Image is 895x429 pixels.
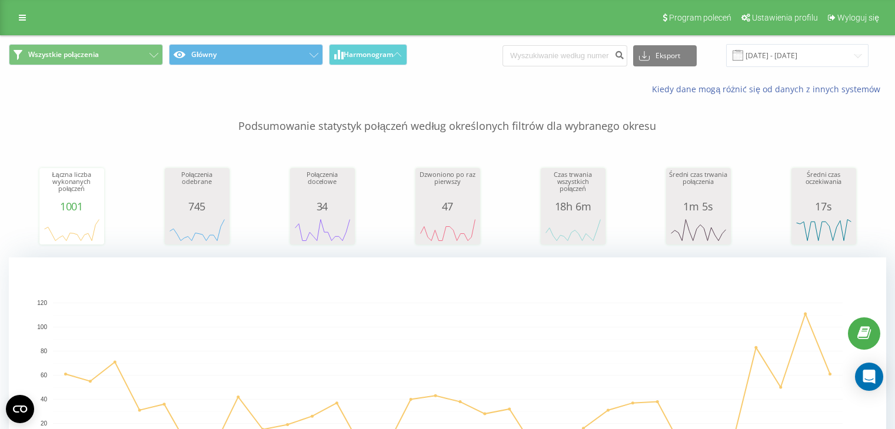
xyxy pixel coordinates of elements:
div: 18h 6m [544,200,603,212]
div: 47 [418,200,477,212]
button: Eksport [633,45,697,66]
text: 40 [41,396,48,403]
span: Wszystkie połączenia [28,50,99,59]
svg: A chart. [293,212,352,247]
text: 60 [41,372,48,378]
div: Czas trwania wszystkich połączeń [544,171,603,200]
span: Program poleceń [669,13,731,22]
div: Połączenia docelowe [293,171,352,200]
div: 1m 5s [669,200,728,212]
button: Open CMP widget [6,395,34,423]
div: Dzwoniono po raz pierwszy [418,171,477,200]
a: Kiedy dane mogą różnić się od danych z innych systemów [652,83,886,95]
svg: A chart. [418,212,477,247]
svg: A chart. [168,212,227,247]
svg: A chart. [669,212,728,247]
svg: A chart. [42,212,101,247]
span: Ustawienia profilu [752,13,818,22]
text: 20 [41,420,48,427]
p: Podsumowanie statystyk połączeń według określonych filtrów dla wybranego okresu [9,95,886,134]
div: 17s [794,200,853,212]
div: Średni czas trwania połączenia [669,171,728,200]
text: 100 [37,324,47,330]
button: Główny [169,44,323,65]
button: Harmonogram [329,44,407,65]
div: Połączenia odebrane [168,171,227,200]
text: 80 [41,348,48,354]
div: Średni czas oczekiwania [794,171,853,200]
div: 1001 [42,200,101,212]
div: 745 [168,200,227,212]
svg: A chart. [544,212,603,247]
span: Harmonogram [344,51,393,59]
div: 34 [293,200,352,212]
div: Open Intercom Messenger [855,363,883,391]
text: 120 [37,300,47,306]
div: Łączna liczba wykonanych połączeń [42,171,101,200]
svg: A chart. [794,212,853,247]
span: Wyloguj się [837,13,879,22]
button: Wszystkie połączenia [9,44,163,65]
input: Wyszukiwanie według numeru [503,45,627,66]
